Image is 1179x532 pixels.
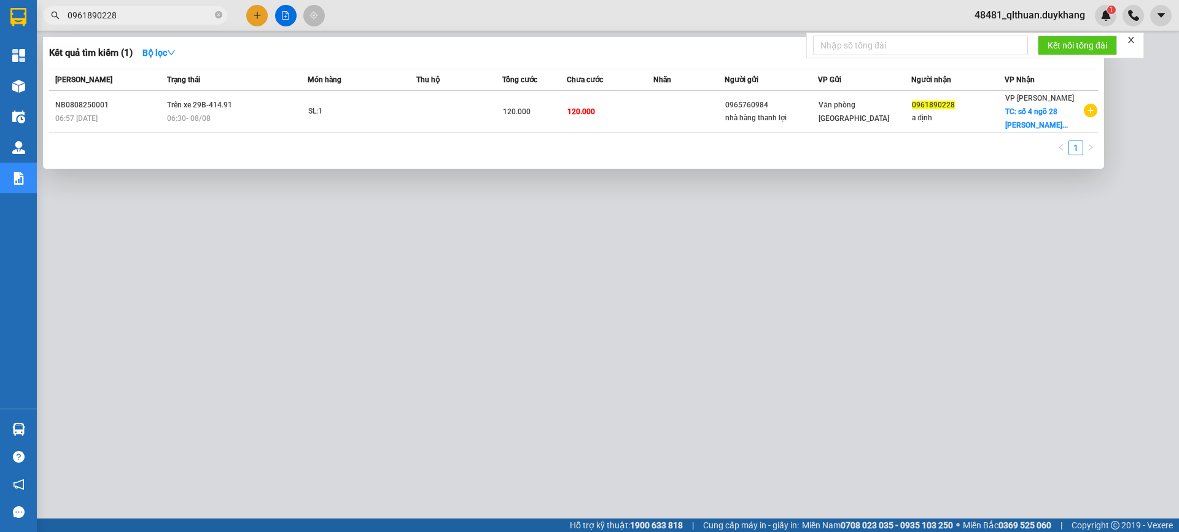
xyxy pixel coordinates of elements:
button: right [1083,141,1098,155]
span: 0961890228 [912,101,955,109]
span: notification [13,479,25,490]
span: Thu hộ [416,75,440,84]
div: SL: 1 [308,105,400,118]
span: 120.000 [503,107,531,116]
span: search [51,11,60,20]
button: left [1054,141,1068,155]
span: right [1087,144,1094,151]
div: NB0808250001 [55,99,163,112]
span: VP [PERSON_NAME] [1005,94,1074,102]
img: solution-icon [12,172,25,185]
span: message [13,506,25,518]
li: Previous Page [1054,141,1068,155]
span: 120.000 [567,107,595,116]
strong: Bộ lọc [142,48,176,58]
span: plus-circle [1084,104,1097,117]
span: Tổng cước [502,75,537,84]
span: Kết nối tổng đài [1048,39,1107,52]
div: 0965760984 [725,99,817,112]
span: TC: số 4 ngõ 28 [PERSON_NAME]... [1005,107,1068,129]
img: warehouse-icon [12,110,25,123]
span: Món hàng [308,75,341,84]
span: Văn phòng [GEOGRAPHIC_DATA] [819,101,889,123]
div: a định [912,112,1004,125]
h3: Kết quả tìm kiếm ( 1 ) [49,47,133,60]
li: 1 [1068,141,1083,155]
img: dashboard-icon [12,49,25,62]
img: warehouse-icon [12,80,25,93]
span: Trên xe 29B-414.91 [167,101,232,109]
span: 06:30 - 08/08 [167,114,211,123]
span: 06:57 [DATE] [55,114,98,123]
span: VP Nhận [1005,75,1035,84]
img: warehouse-icon [12,423,25,436]
img: warehouse-icon [12,141,25,154]
span: Trạng thái [167,75,200,84]
input: Tìm tên, số ĐT hoặc mã đơn [68,9,212,22]
span: Người gửi [725,75,758,84]
span: Người nhận [911,75,951,84]
span: close-circle [215,10,222,21]
span: Chưa cước [567,75,603,84]
span: down [167,48,176,57]
span: left [1057,144,1065,151]
img: logo-vxr [10,8,26,26]
span: Nhãn [653,75,671,84]
button: Bộ lọcdown [133,43,185,63]
input: Nhập số tổng đài [813,36,1028,55]
span: close [1127,36,1135,44]
span: VP Gửi [818,75,841,84]
span: close-circle [215,11,222,18]
span: question-circle [13,451,25,463]
span: [PERSON_NAME] [55,75,112,84]
div: nhà hàng thanh lợi [725,112,817,125]
button: Kết nối tổng đài [1038,36,1117,55]
a: 1 [1069,141,1083,155]
li: Next Page [1083,141,1098,155]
